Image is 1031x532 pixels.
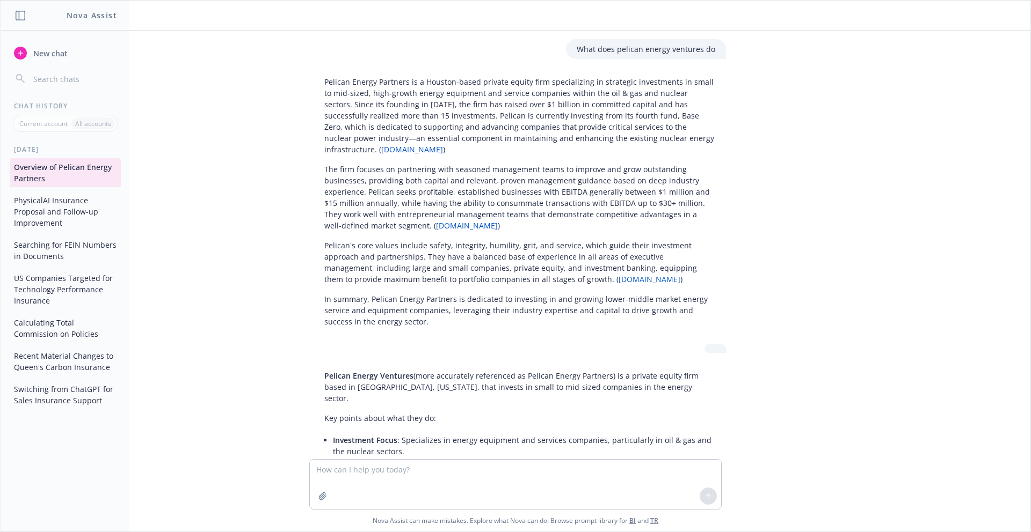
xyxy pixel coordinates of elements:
[10,158,121,187] button: Overview of Pelican Energy Partners
[324,293,715,327] p: In summary, Pelican Energy Partners is dedicated to investing in and growing lower-middle market ...
[1,145,129,154] div: [DATE]
[333,432,715,459] li: : Specializes in energy equipment and services companies, particularly in oil & gas and the nucle...
[324,76,715,155] p: Pelican Energy Partners is a Houston-based private equity firm specializing in strategic investme...
[436,220,498,231] a: [DOMAIN_NAME]
[324,370,715,404] p: (more accurately referenced as Pelican Energy Partners) is a private equity firm based in [GEOGRA...
[324,412,715,424] p: Key points about what they do:
[75,119,111,128] p: All accounts
[19,119,68,128] p: Current account
[619,274,680,284] a: [DOMAIN_NAME]
[67,10,117,21] h1: Nova Assist
[10,269,121,309] button: US Companies Targeted for Technology Performance Insurance
[381,144,443,154] a: [DOMAIN_NAME]
[10,191,121,232] button: PhysicalAI Insurance Proposal and Follow-up Improvement
[1,101,129,110] div: Chat History
[324,240,715,285] p: Pelican's core values include safety, integrity, humility, grit, and service, which guide their i...
[333,435,397,445] span: Investment Focus
[650,516,658,525] a: TR
[31,71,117,86] input: Search chats
[10,236,121,265] button: Searching for FEIN Numbers in Documents
[629,516,636,525] a: BI
[373,509,658,531] span: Nova Assist can make mistakes. Explore what Nova can do: Browse prompt library for and
[10,380,121,409] button: Switching from ChatGPT for Sales Insurance Support
[31,48,68,59] span: New chat
[10,314,121,343] button: Calculating Total Commission on Policies
[324,371,413,381] span: Pelican Energy Ventures
[324,164,715,231] p: The firm focuses on partnering with seasoned management teams to improve and grow outstanding bus...
[10,43,121,63] button: New chat
[10,347,121,376] button: Recent Material Changes to Queen's Carbon Insurance
[577,43,715,55] p: What does pelican energy ventures do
